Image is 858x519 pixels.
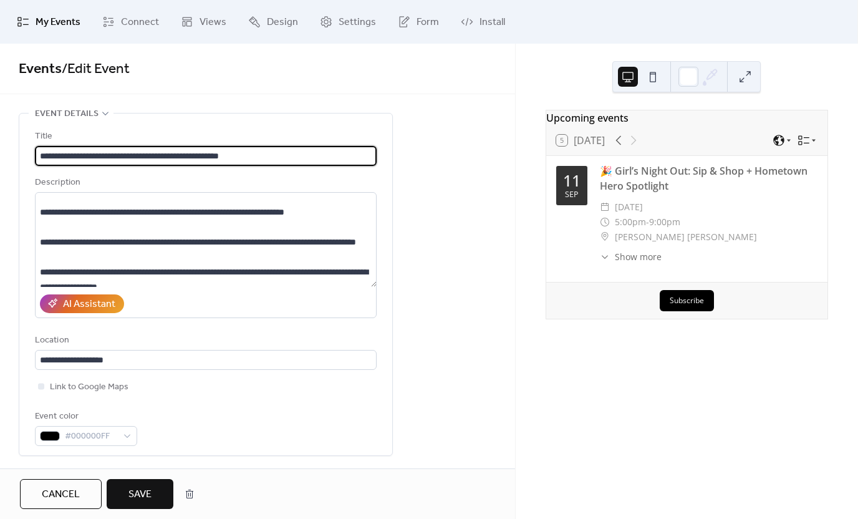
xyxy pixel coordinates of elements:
[388,5,448,39] a: Form
[107,479,173,509] button: Save
[615,250,662,263] span: Show more
[600,230,610,245] div: ​
[40,294,124,313] button: AI Assistant
[35,129,374,144] div: Title
[600,215,610,230] div: ​
[546,110,827,125] div: Upcoming events
[480,15,505,30] span: Install
[417,15,439,30] span: Form
[128,487,152,502] span: Save
[93,5,168,39] a: Connect
[660,290,714,311] button: Subscribe
[35,409,135,424] div: Event color
[65,429,117,444] span: #000000FF
[35,175,374,190] div: Description
[35,333,374,348] div: Location
[646,215,649,230] span: -
[200,15,226,30] span: Views
[615,200,643,215] span: [DATE]
[451,5,514,39] a: Install
[35,107,99,122] span: Event details
[62,56,130,83] span: / Edit Event
[600,163,817,193] div: 🎉 Girl’s Night Out: Sip & Shop + Hometown Hero Spotlight
[239,5,307,39] a: Design
[42,487,80,502] span: Cancel
[339,15,376,30] span: Settings
[267,15,298,30] span: Design
[563,173,581,188] div: 11
[311,5,385,39] a: Settings
[7,5,90,39] a: My Events
[20,479,102,509] button: Cancel
[36,15,80,30] span: My Events
[121,15,159,30] span: Connect
[171,5,236,39] a: Views
[600,250,610,263] div: ​
[19,56,62,83] a: Events
[649,215,680,230] span: 9:00pm
[600,200,610,215] div: ​
[565,191,579,199] div: Sep
[50,380,128,395] span: Link to Google Maps
[63,297,115,312] div: AI Assistant
[615,215,646,230] span: 5:00pm
[615,230,757,245] span: [PERSON_NAME] [PERSON_NAME]
[600,250,662,263] button: ​Show more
